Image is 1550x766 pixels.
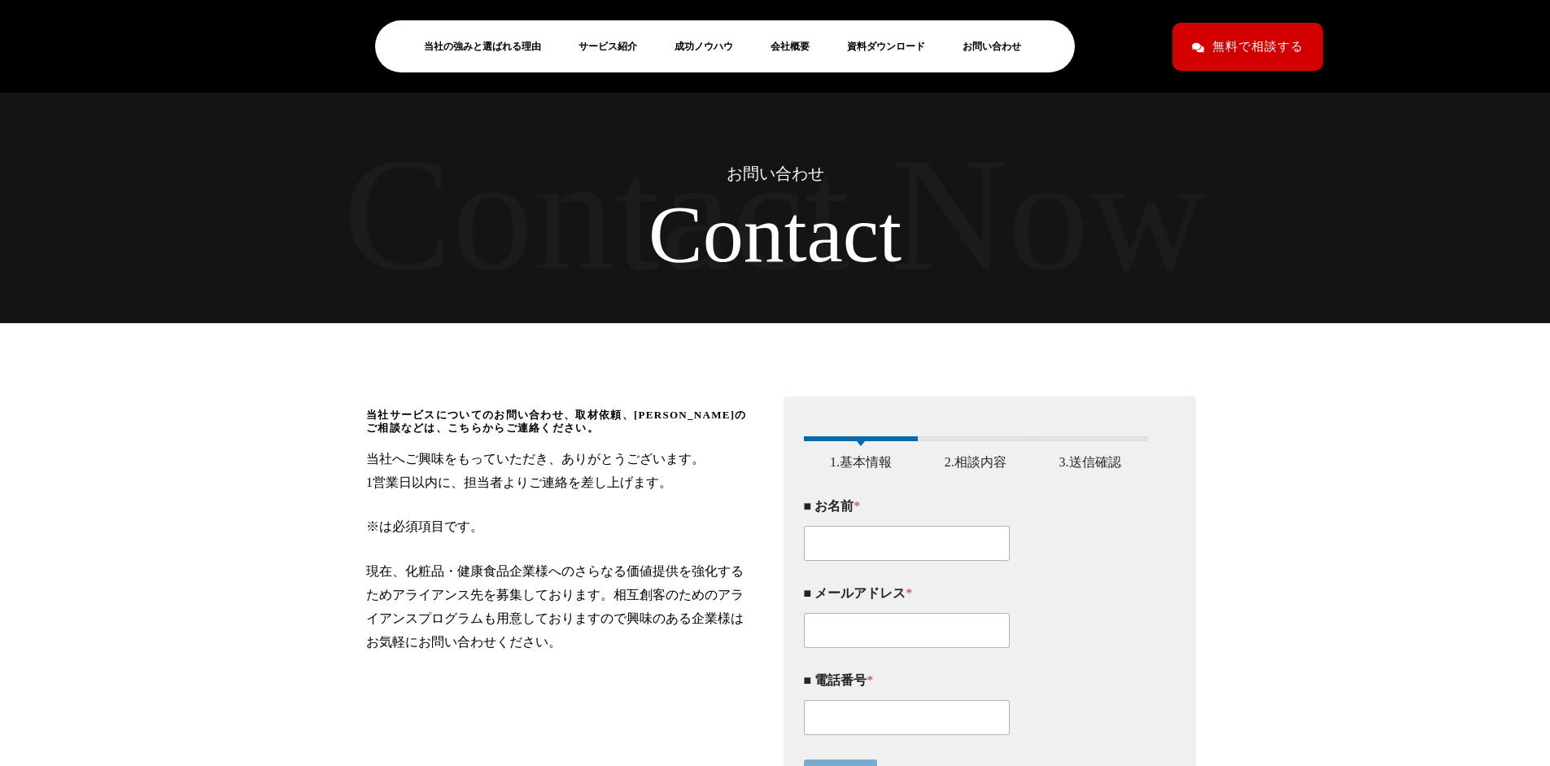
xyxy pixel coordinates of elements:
[804,498,1148,514] label: ■ お名前
[771,37,823,56] a: 会社概要
[366,560,755,654] p: 現在、化粧品・健康食品企業様へのさらなる価値提供を強化するためアライアンス先を募集しております。相互創客のためのアライアンスプログラムも用意しておりますので興味のある企業様はお気軽にお問い合わせ...
[1172,23,1323,71] a: 無料で相談する
[675,37,746,56] a: 成功ノウハウ
[579,37,650,56] a: サービス紹介
[343,120,1207,307] span: Contact Now
[1033,436,1147,441] span: 3
[283,187,1268,281] h1: Contact
[918,436,1033,441] span: 2
[932,454,1019,470] span: 2.相談内容
[818,454,904,470] span: 1.基本情報
[133,23,177,71] img: logo-c
[963,37,1034,56] a: お問い合わせ
[847,37,938,56] a: 資料ダウンロード
[133,38,177,52] a: logo-c
[804,585,1148,601] label: ■ メールアドレス
[424,37,554,56] a: 当社の強みと選ばれる理由
[366,515,755,539] p: ※は必須項目です。
[366,409,755,435] span: 当社サービスについてのお問い合わせ、取材依頼、[PERSON_NAME]のご相談などは、こちらからご連絡ください。
[804,436,919,441] span: 1
[804,672,1148,688] label: ■ 電話番号
[727,164,824,182] span: お問い合わせ
[366,448,755,495] p: 当社へご興味をもっていただき、ありがとうございます。 1営業日以内に、担当者よりご連絡を差し上げます。
[1212,33,1303,61] span: 無料で相談する
[1047,454,1133,470] span: 3.送信確認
